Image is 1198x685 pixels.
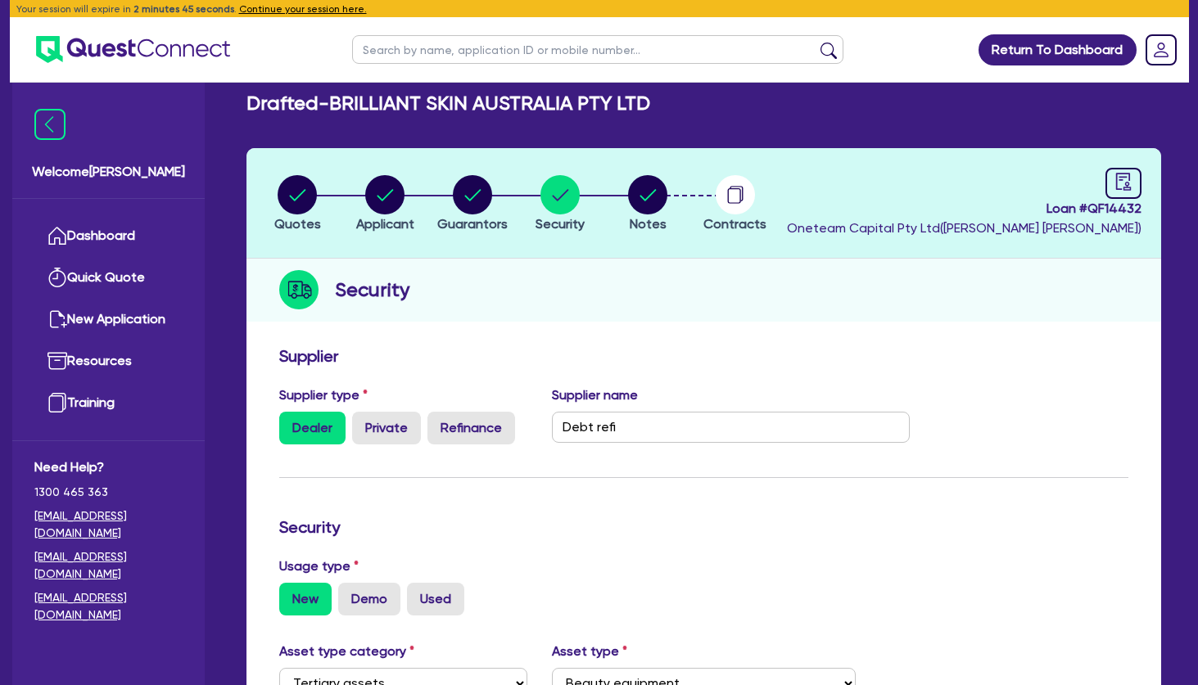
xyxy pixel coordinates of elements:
[703,174,767,235] button: Contracts
[356,216,414,232] span: Applicant
[34,548,183,583] a: [EMAIL_ADDRESS][DOMAIN_NAME]
[627,174,668,235] button: Notes
[1114,173,1132,191] span: audit
[246,92,650,115] h2: Drafted - BRILLIANT SKIN AUSTRALIA PTY LTD
[34,257,183,299] a: Quick Quote
[34,340,183,382] a: Resources
[279,642,414,661] label: Asset type category
[1105,168,1141,199] a: audit
[279,412,346,444] label: Dealer
[703,216,766,232] span: Contracts
[47,309,67,329] img: new-application
[535,174,585,235] button: Security
[436,174,509,235] button: Guarantors
[239,2,367,16] button: Continue your session here.
[34,507,183,542] a: [EMAIL_ADDRESS][DOMAIN_NAME]
[47,268,67,287] img: quick-quote
[34,484,183,501] span: 1300 465 363
[34,109,66,140] img: icon-menu-close
[787,220,1141,236] span: Oneteam Capital Pty Ltd ( [PERSON_NAME] [PERSON_NAME] )
[279,346,1128,366] h3: Supplier
[34,457,183,477] span: Need Help?
[1140,29,1182,71] a: Dropdown toggle
[407,583,464,615] label: Used
[437,216,508,232] span: Guarantors
[32,162,185,182] span: Welcome [PERSON_NAME]
[279,517,1128,537] h3: Security
[338,583,400,615] label: Demo
[34,299,183,340] a: New Application
[630,216,667,232] span: Notes
[427,412,515,444] label: Refinance
[979,34,1137,65] a: Return To Dashboard
[552,642,627,661] label: Asset type
[335,275,409,304] h2: Security
[47,351,67,371] img: resources
[34,589,183,624] a: [EMAIL_ADDRESS][DOMAIN_NAME]
[274,174,322,235] button: Quotes
[133,3,234,15] span: 2 minutes 45 seconds
[536,216,585,232] span: Security
[274,216,321,232] span: Quotes
[279,385,368,405] label: Supplier type
[34,215,183,257] a: Dashboard
[355,174,415,235] button: Applicant
[552,385,638,405] label: Supplier name
[352,35,843,64] input: Search by name, application ID or mobile number...
[787,199,1141,219] span: Loan # QF14432
[279,583,332,615] label: New
[279,557,359,576] label: Usage type
[36,36,230,63] img: quest-connect-logo-blue
[34,382,183,424] a: Training
[47,393,67,412] img: training
[279,270,319,309] img: step-icon
[352,412,421,444] label: Private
